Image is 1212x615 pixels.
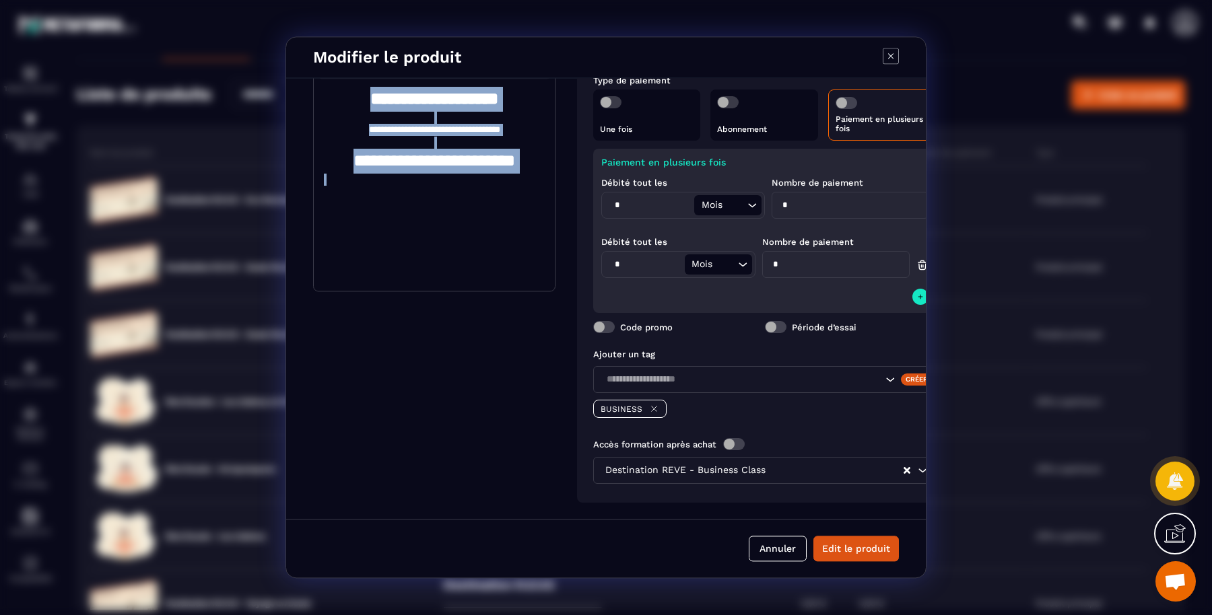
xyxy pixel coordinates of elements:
[901,373,934,386] div: Créer
[698,198,725,213] span: Mois
[813,536,899,562] button: Edit le produit
[593,439,716,449] label: Accès formation après achat
[593,75,671,85] label: Type de paiement
[602,464,768,478] span: Destination REVE - Business Class
[717,124,811,134] p: Abonnement
[313,48,461,67] h4: Modifier le produit
[768,464,902,478] input: Search for option
[685,254,752,275] div: Search for option
[593,457,937,484] div: Search for option
[600,124,694,134] p: Une fois
[694,195,762,215] div: Search for option
[601,404,642,414] p: BUSINESS
[725,198,744,213] input: Search for option
[620,322,673,332] label: Code promo
[601,178,667,188] label: Débité tout les
[762,237,854,247] label: Nombre de paiement
[836,114,929,133] p: Paiement en plusieurs fois
[772,178,863,188] label: Nombre de paiement
[601,237,667,247] label: Débité tout les
[904,466,910,476] button: Clear Selected
[601,157,929,168] p: Paiement en plusieurs fois
[749,536,807,562] button: Annuler
[602,373,882,388] input: Search for option
[792,322,856,332] label: Période d’essai
[716,258,735,273] input: Search for option
[689,258,716,273] span: Mois
[593,349,655,359] label: Ajouter un tag
[1155,561,1196,602] div: Ouvrir le chat
[593,366,937,393] div: Search for option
